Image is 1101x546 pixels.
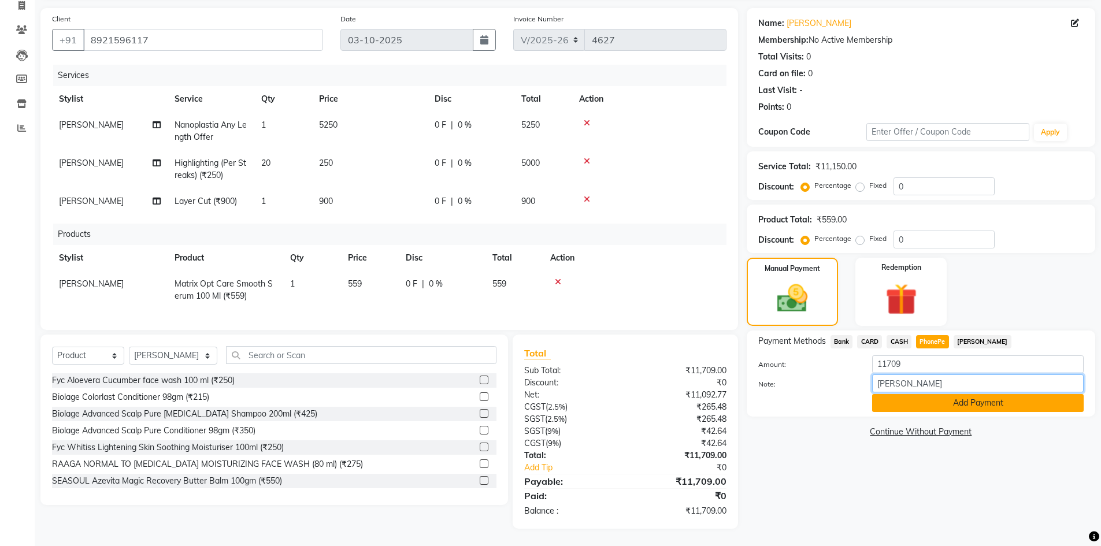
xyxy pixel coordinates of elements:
span: 0 F [435,119,446,131]
label: Fixed [869,233,887,244]
div: ₹0 [625,489,735,503]
div: ₹559.00 [817,214,847,226]
span: 2.5% [547,414,565,424]
span: 5250 [521,120,540,130]
th: Qty [283,245,341,271]
span: 0 % [429,278,443,290]
div: SEASOUL Azevita Magic Recovery Butter Balm 100gm (₹550) [52,475,282,487]
span: 0 F [406,278,417,290]
span: Total [524,347,551,359]
th: Price [341,245,399,271]
div: 0 [808,68,813,80]
div: Biolage Advanced Scalp Pure Conditioner 98gm (₹350) [52,425,255,437]
div: ₹11,709.00 [625,450,735,462]
span: SGST [524,414,545,424]
span: 9% [547,426,558,436]
div: Product Total: [758,214,812,226]
div: Service Total: [758,161,811,173]
span: 1 [261,120,266,130]
div: ₹265.48 [625,401,735,413]
span: 20 [261,158,270,168]
div: Net: [516,389,625,401]
div: Name: [758,17,784,29]
div: ₹42.64 [625,437,735,450]
div: Last Visit: [758,84,797,96]
a: Add Tip [516,462,643,474]
span: 0 F [435,195,446,207]
label: Date [340,14,356,24]
th: Disc [428,86,514,112]
th: Product [168,245,283,271]
div: - [799,84,803,96]
div: RAAGA NORMAL TO [MEDICAL_DATA] MOISTURIZING FACE WASH (80 ml) (₹275) [52,458,363,470]
div: ( ) [516,401,625,413]
input: Add Note [872,374,1084,392]
span: [PERSON_NAME] [59,158,124,168]
span: CGST [524,402,546,412]
div: Total Visits: [758,51,804,63]
div: ( ) [516,437,625,450]
span: CASH [887,335,911,348]
a: [PERSON_NAME] [787,17,851,29]
span: Payment Methods [758,335,826,347]
div: ₹265.48 [625,413,735,425]
div: ₹0 [644,462,735,474]
th: Qty [254,86,312,112]
img: _cash.svg [768,281,817,316]
span: | [451,119,453,131]
th: Action [543,245,726,271]
span: 0 F [435,157,446,169]
div: 0 [787,101,791,113]
span: 900 [319,196,333,206]
input: Search by Name/Mobile/Email/Code [83,29,323,51]
label: Invoice Number [513,14,564,24]
span: [PERSON_NAME] [59,278,124,289]
div: ( ) [516,425,625,437]
th: Disc [399,245,485,271]
span: [PERSON_NAME] [59,196,124,206]
span: | [451,195,453,207]
div: Paid: [516,489,625,503]
input: Enter Offer / Coupon Code [866,123,1029,141]
span: 9% [548,439,559,448]
span: Bank [831,335,853,348]
label: Redemption [881,262,921,273]
div: ₹11,709.00 [625,474,735,488]
label: Manual Payment [765,263,820,274]
div: Fyc Whitiss Lightening Skin Soothing Moisturiser 100ml (₹250) [52,441,284,454]
th: Service [168,86,254,112]
th: Stylist [52,86,168,112]
span: 250 [319,158,333,168]
span: CARD [857,335,882,348]
div: 0 [806,51,811,63]
div: Biolage Advanced Scalp Pure [MEDICAL_DATA] Shampoo 200ml (₹425) [52,408,317,420]
div: Services [53,65,735,86]
div: Discount: [758,234,794,246]
div: Coupon Code [758,126,867,138]
th: Stylist [52,245,168,271]
label: Fixed [869,180,887,191]
div: No Active Membership [758,34,1084,46]
div: Balance : [516,505,625,517]
div: ₹42.64 [625,425,735,437]
button: Add Payment [872,394,1084,412]
span: 559 [492,278,506,289]
label: Percentage [814,180,851,191]
span: Nanoplastia Any Length Offer [175,120,247,142]
th: Action [572,86,726,112]
div: Sub Total: [516,365,625,377]
span: 559 [348,278,362,289]
div: ₹11,709.00 [625,365,735,377]
span: [PERSON_NAME] [59,120,124,130]
div: Payable: [516,474,625,488]
div: Discount: [758,181,794,193]
label: Amount: [750,359,864,370]
div: Products [53,224,735,245]
span: 2.5% [548,402,565,411]
div: Points: [758,101,784,113]
span: 0 % [458,119,472,131]
div: Discount: [516,377,625,389]
th: Price [312,86,428,112]
span: 1 [290,278,295,289]
input: Search or Scan [226,346,496,364]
